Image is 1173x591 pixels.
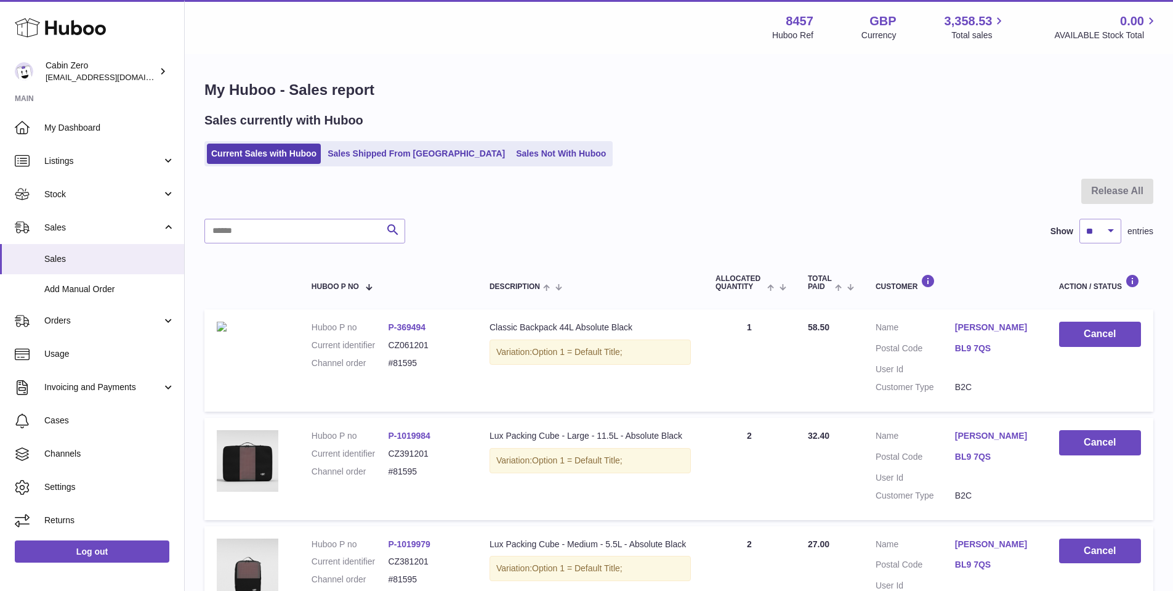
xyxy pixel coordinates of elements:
[312,322,389,333] dt: Huboo P no
[44,381,162,393] span: Invoicing and Payments
[808,539,829,549] span: 27.00
[44,481,175,493] span: Settings
[204,112,363,129] h2: Sales currently with Huboo
[715,275,764,291] span: ALLOCATED Quantity
[46,72,181,82] span: [EMAIL_ADDRESS][DOMAIN_NAME]
[312,430,389,442] dt: Huboo P no
[312,539,389,550] dt: Huboo P no
[388,431,430,441] a: P-1019984
[808,322,829,332] span: 58.50
[44,315,162,327] span: Orders
[955,430,1034,442] a: [PERSON_NAME]
[532,563,623,573] span: Option 1 = Default Title;
[876,430,955,445] dt: Name
[876,539,955,553] dt: Name
[388,340,465,351] dd: CZ061201
[15,62,33,81] img: internalAdmin-8457@internal.huboo.com
[44,222,162,234] span: Sales
[204,80,1153,100] h1: My Huboo - Sales report
[15,540,169,563] a: Log out
[490,283,540,291] span: Description
[945,13,1007,41] a: 3,358.53 Total sales
[808,431,829,441] span: 32.40
[312,357,389,369] dt: Channel order
[876,451,955,466] dt: Postal Code
[861,30,897,41] div: Currency
[388,466,465,478] dd: #81595
[490,430,691,442] div: Lux Packing Cube - Large - 11.5L - Absolute Black
[1059,539,1141,564] button: Cancel
[532,347,623,357] span: Option 1 = Default Title;
[1059,274,1141,291] div: Action / Status
[786,13,813,30] strong: 8457
[703,309,796,412] td: 1
[951,30,1006,41] span: Total sales
[1127,226,1153,237] span: entries
[1050,226,1073,237] label: Show
[490,448,691,473] div: Variation:
[703,418,796,520] td: 2
[490,556,691,581] div: Variation:
[532,455,623,465] span: Option 1 = Default Title;
[876,364,955,375] dt: User Id
[388,448,465,460] dd: CZ391201
[1054,13,1158,41] a: 0.00 AVAILABLE Stock Total
[312,283,359,291] span: Huboo P no
[772,30,813,41] div: Huboo Ref
[955,559,1034,571] a: BL9 7QS
[808,275,832,291] span: Total paid
[955,343,1034,354] a: BL9 7QS
[46,60,156,83] div: Cabin Zero
[217,322,227,332] img: cabinzero-classic7_7825dcec-d75c-4904-9c83-e4032ec034e2.jpg
[490,340,691,365] div: Variation:
[876,343,955,357] dt: Postal Code
[955,539,1034,550] a: [PERSON_NAME]
[44,348,175,360] span: Usage
[388,539,430,549] a: P-1019979
[312,574,389,585] dt: Channel order
[388,357,465,369] dd: #81595
[323,144,509,164] a: Sales Shipped From [GEOGRAPHIC_DATA]
[44,515,175,526] span: Returns
[44,253,175,265] span: Sales
[876,322,955,336] dt: Name
[1059,430,1141,455] button: Cancel
[44,189,162,200] span: Stock
[312,466,389,478] dt: Channel order
[955,381,1034,393] dd: B2C
[876,559,955,574] dt: Postal Code
[44,155,162,167] span: Listings
[44,415,175,426] span: Cases
[217,430,278,492] img: LUX-PACKING-CUBE-SIZE-L-ABSOLUTE-BLACK-FRONT.jpg
[869,13,896,30] strong: GBP
[876,472,955,484] dt: User Id
[388,322,425,332] a: P-369494
[44,448,175,460] span: Channels
[512,144,610,164] a: Sales Not With Huboo
[955,322,1034,333] a: [PERSON_NAME]
[312,340,389,351] dt: Current identifier
[955,490,1034,502] dd: B2C
[207,144,321,164] a: Current Sales with Huboo
[490,539,691,550] div: Lux Packing Cube - Medium - 5.5L - Absolute Black
[44,122,175,134] span: My Dashboard
[388,556,465,568] dd: CZ381201
[955,451,1034,463] a: BL9 7QS
[945,13,993,30] span: 3,358.53
[388,574,465,585] dd: #81595
[1120,13,1144,30] span: 0.00
[876,274,1034,291] div: Customer
[1054,30,1158,41] span: AVAILABLE Stock Total
[876,490,955,502] dt: Customer Type
[312,556,389,568] dt: Current identifier
[44,283,175,295] span: Add Manual Order
[312,448,389,460] dt: Current identifier
[876,381,955,393] dt: Customer Type
[490,322,691,333] div: Classic Backpack 44L Absolute Black
[1059,322,1141,347] button: Cancel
